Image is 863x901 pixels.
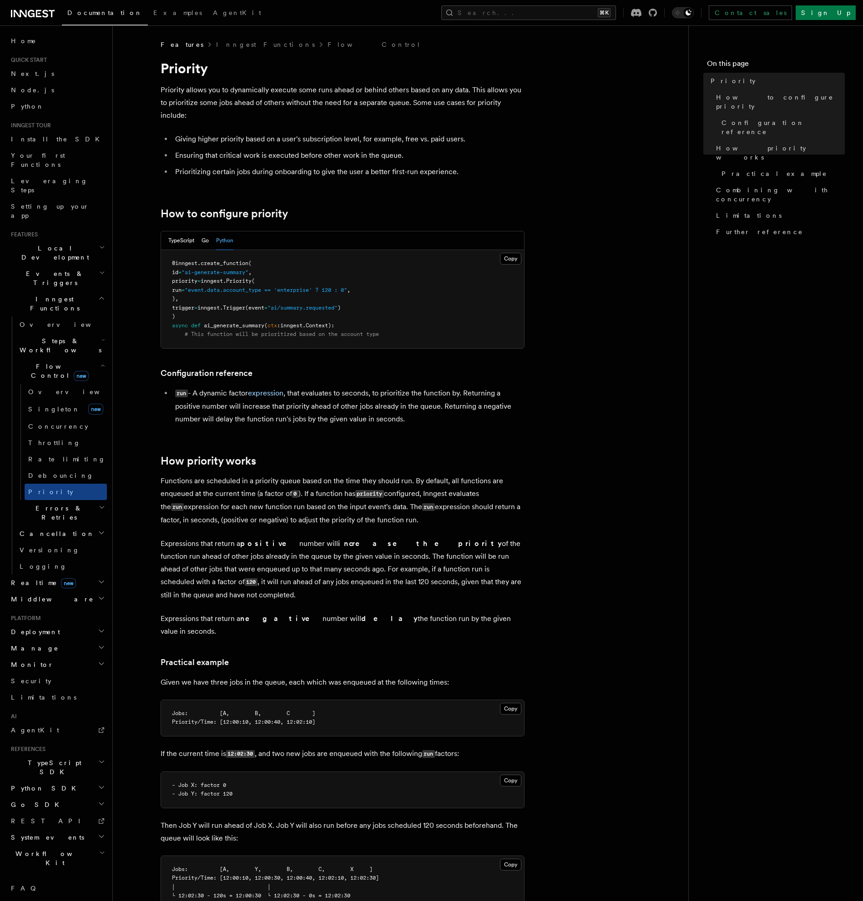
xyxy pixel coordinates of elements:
[7,829,107,846] button: System events
[11,103,44,110] span: Python
[172,791,232,797] span: - Job Y: factor 120
[7,82,107,98] a: Node.js
[153,9,202,16] span: Examples
[161,40,203,49] span: Features
[7,755,107,780] button: TypeScript SDK
[7,849,99,867] span: Workflow Kit
[716,211,782,220] span: Limitations
[500,859,521,871] button: Copy
[712,224,845,240] a: Further reference
[161,747,525,761] p: If the current time is , and two new jobs are enqueued with the following factors:
[25,451,107,467] a: Rate limiting
[185,331,379,337] span: # This function will be prioritized based on the account type
[16,333,107,358] button: Steps & Workflows
[711,76,756,85] span: Priority
[11,86,54,94] span: Node.js
[7,780,107,796] button: Python SDK
[172,710,315,716] span: Jobs: [A, B, C ]
[7,624,107,640] button: Deployment
[7,673,107,689] a: Security
[7,689,107,706] a: Limitations
[245,578,257,586] code: 120
[28,472,94,479] span: Debouncing
[161,367,252,380] a: Configuration reference
[16,504,99,522] span: Errors & Retries
[722,118,845,136] span: Configuration reference
[7,291,107,316] button: Inngest Functions
[172,165,525,178] li: Prioritizing certain jobs during onboarding to give the user a better first-run experience.
[20,563,67,570] span: Logging
[11,726,59,734] span: AgentKit
[11,817,88,825] span: REST API
[172,287,182,293] span: run
[7,147,107,173] a: Your first Functions
[292,490,298,498] code: 0
[213,9,261,16] span: AgentKit
[672,7,694,18] button: Toggle dark mode
[194,305,197,311] span: =
[716,93,845,111] span: How to configure priority
[20,321,113,328] span: Overview
[11,694,76,701] span: Limitations
[280,322,303,329] span: inngest
[197,260,201,266] span: .
[74,371,89,381] span: new
[185,287,347,293] span: "event.data.account_type == 'enterprise' ? 120 : 0"
[172,313,175,320] span: )
[7,640,107,656] button: Manage
[11,135,105,143] span: Install the SDK
[61,578,76,588] span: new
[355,490,384,498] code: priority
[7,122,51,129] span: Inngest tour
[161,84,525,122] p: Priority allows you to dynamically execute some runs ahead or behind others based on any data. Th...
[161,60,525,76] h1: Priority
[172,278,197,284] span: priority
[7,173,107,198] a: Leveraging Steps
[197,305,223,311] span: inngest.
[716,185,845,204] span: Combining with concurrency
[28,488,73,496] span: Priority
[161,537,525,601] p: Expressions that return a number will of the function run ahead of other jobs already in the queu...
[7,56,47,64] span: Quick start
[88,404,103,415] span: new
[240,539,299,548] strong: positive
[16,529,95,538] span: Cancellation
[28,423,88,430] span: Concurrency
[347,287,350,293] span: ,
[7,800,65,809] span: Go SDK
[7,65,107,82] a: Next.js
[11,203,89,219] span: Setting up your app
[178,269,182,275] span: =
[172,133,525,145] li: Giving higher priority based on a user's subscription level, for example, free vs. paid users.
[28,405,80,413] span: Singleton
[226,750,255,758] code: 12:02:30
[16,362,100,380] span: Flow Control
[11,70,54,77] span: Next.js
[172,305,194,311] span: trigger
[441,5,616,20] button: Search...⌘K
[172,884,271,890] span: │ │
[264,322,267,329] span: (
[197,278,201,284] span: =
[7,660,54,669] span: Monitor
[11,36,36,45] span: Home
[25,467,107,484] a: Debouncing
[25,435,107,451] a: Throttling
[25,384,107,400] a: Overview
[172,782,226,788] span: - Job X: factor 0
[7,231,38,238] span: Features
[204,322,264,329] span: ai_generate_summary
[172,719,315,725] span: Priority/Time: [12:00:10, 12:00:40, 12:02:10]
[28,456,106,463] span: Rate limiting
[7,98,107,115] a: Python
[712,140,845,165] a: How priority works
[172,875,379,881] span: Priority/Time: [12:00:10, 12:00:30, 12:00:40, 12:02:10, 12:02:30]
[7,746,45,753] span: References
[7,575,107,591] button: Realtimenew
[712,89,845,115] a: How to configure priority
[7,316,107,575] div: Inngest Functions
[161,819,525,845] p: Then Job Y will run ahead of Job X. Job Y will also run before any jobs scheduled 120 seconds bef...
[161,676,525,689] p: Given we have three jobs in the queue, each which was enqueued at the following times:
[175,390,188,397] code: run
[7,295,98,313] span: Inngest Functions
